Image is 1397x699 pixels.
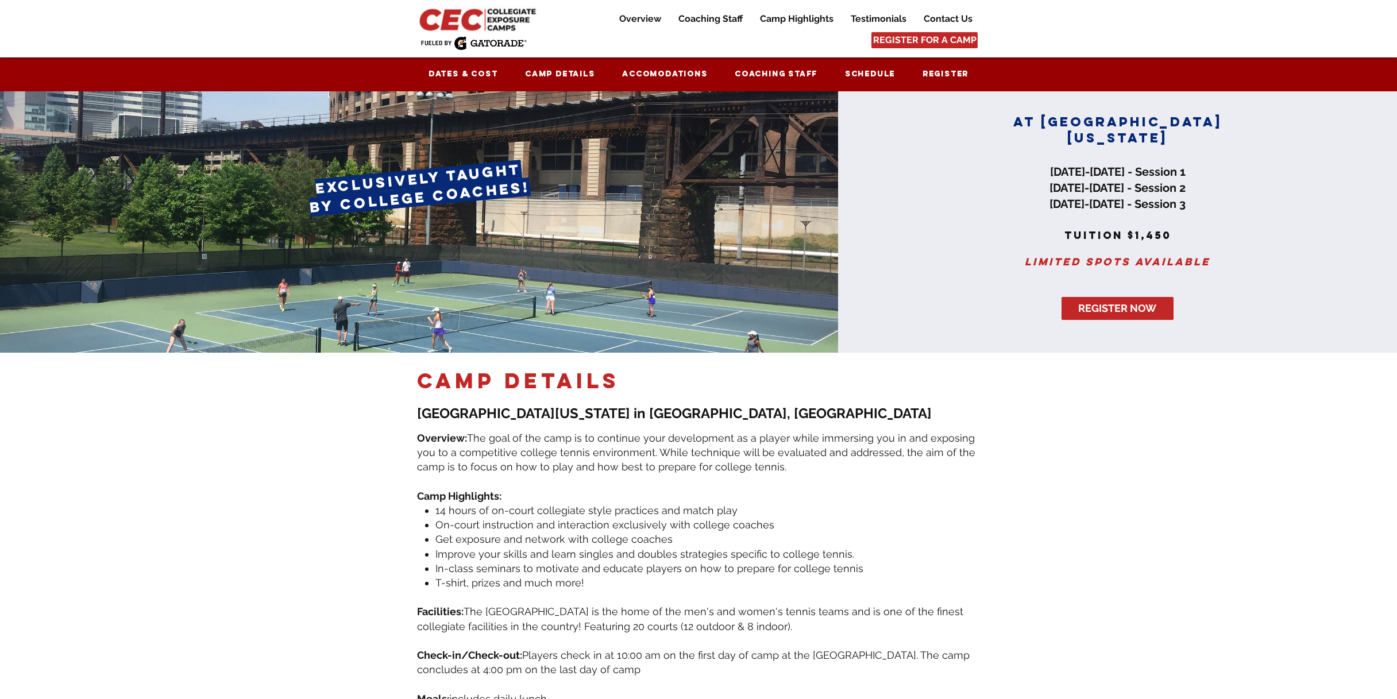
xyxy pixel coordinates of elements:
[420,36,527,50] img: Fueled by Gatorade.png
[611,12,669,26] a: Overview
[417,6,541,32] img: CEC Logo Primary_edited.jpg
[417,432,467,444] span: Overview:​
[417,605,963,632] span: The [GEOGRAPHIC_DATA] is the home of the men's and women's tennis teams and is one of the finest ...
[417,432,975,473] span: The goal of the camp is to continue your development as a player while immersing you in and expos...
[435,548,854,560] span: Improve your skills and learn singles and doubles strategies specific to college tennis.
[923,69,968,79] span: Register
[417,490,501,502] span: Camp Highlights:
[1062,297,1174,320] a: REGISTER NOW
[417,649,970,675] span: Players check in at 10:00 am on the first day of camp at the [GEOGRAPHIC_DATA]. The camp conclude...
[417,368,619,394] span: camp DETAILS
[1025,255,1210,268] span: Limited spots available
[833,63,906,86] a: Schedule
[417,405,932,422] span: [GEOGRAPHIC_DATA][US_STATE] in [GEOGRAPHIC_DATA], [GEOGRAPHIC_DATA]
[435,519,774,531] span: On-court instruction and interaction exclusively with college coaches
[1013,114,1222,146] span: AT [GEOGRAPHIC_DATA][US_STATE]
[417,63,980,86] nav: Site
[1049,165,1186,211] span: [DATE]-[DATE] - Session 1 [DATE]-[DATE] - Session 2 [DATE]-[DATE] - Session 3
[911,63,980,86] a: Register
[918,12,978,26] p: Contact Us
[417,63,509,86] a: Dates & Cost
[845,69,895,79] span: Schedule
[751,12,842,26] a: Camp Highlights
[723,63,829,86] a: Coaching Staff
[670,12,751,26] a: Coaching Staff
[611,63,719,86] a: Accomodations
[308,160,530,217] span: exclusively taught by college coaches!
[435,533,673,545] span: Get exposure and network with college coaches
[435,504,738,516] span: 14 hours of on-court collegiate style practices and match play
[754,12,839,26] p: Camp Highlights
[435,562,863,574] span: In-class seminars to motivate and educate players on how to prepare for college tennis
[673,12,748,26] p: Coaching Staff
[842,12,914,26] a: Testimonials
[1078,301,1156,315] span: REGISTER NOW
[525,69,595,79] span: Camp Details
[417,649,522,661] span: Check-in/Check-out:
[435,577,584,589] span: T-shirt, prizes and much more!
[735,69,817,79] span: Coaching Staff
[871,32,978,48] a: REGISTER FOR A CAMP
[622,69,707,79] span: Accomodations
[514,63,606,86] a: Camp Details
[613,12,667,26] p: Overview
[601,12,981,26] nav: Site
[1064,229,1171,242] span: tuition $1,450
[873,34,977,47] span: REGISTER FOR A CAMP
[845,12,912,26] p: Testimonials
[915,12,981,26] a: Contact Us
[417,605,464,617] span: Facilities:
[429,69,498,79] span: Dates & Cost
